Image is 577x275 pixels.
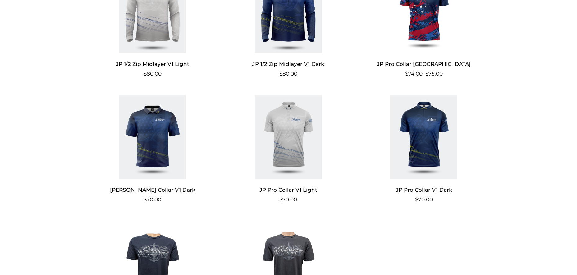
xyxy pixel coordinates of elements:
[228,184,349,196] h2: JP Pro Collar V1 Light
[144,196,161,203] bdi: 70.00
[364,184,484,196] h2: JP Pro Collar V1 Dark
[144,196,147,203] span: $
[425,71,428,77] span: $
[415,196,418,203] span: $
[92,95,213,179] img: JP Polo Collar V1 Dark
[405,71,423,77] bdi: 74.00
[425,71,443,77] bdi: 75.00
[364,95,484,204] a: JP Pro Collar V1 Dark $70.00
[228,95,349,204] a: JP Pro Collar V1 Light $70.00
[228,58,349,70] h2: JP 1/2 Zip Midlayer V1 Dark
[144,71,162,77] bdi: 80.00
[364,58,484,70] h2: JP Pro Collar [GEOGRAPHIC_DATA]
[92,95,213,204] a: [PERSON_NAME] Collar V1 Dark $70.00
[364,70,484,78] span: –
[279,196,282,203] span: $
[92,184,213,196] h2: [PERSON_NAME] Collar V1 Dark
[415,196,433,203] bdi: 70.00
[228,95,349,179] img: JP Pro Collar V1 Light
[279,71,282,77] span: $
[405,71,408,77] span: $
[279,71,297,77] bdi: 80.00
[364,95,484,179] img: JP Pro Collar V1 Dark
[92,58,213,70] h2: JP 1/2 Zip Midlayer V1 Light
[279,196,297,203] bdi: 70.00
[144,71,147,77] span: $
